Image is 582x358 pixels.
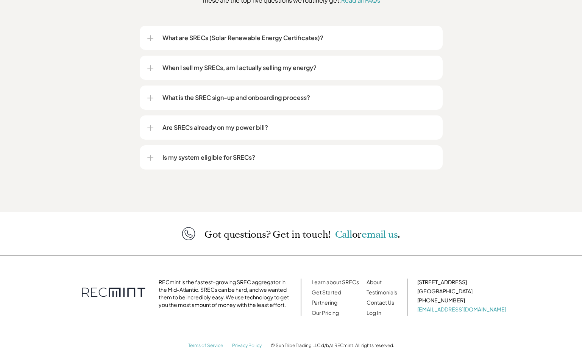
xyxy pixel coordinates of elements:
a: Terms of Service [188,342,223,348]
span: . [398,228,400,241]
p: What are SRECs (Solar Renewable Energy Certificates)? [162,33,435,42]
a: Get Started [312,289,341,296]
p: [STREET_ADDRESS] [417,278,506,286]
p: Got questions? Get in touch! [204,229,400,240]
p: [GEOGRAPHIC_DATA] [417,287,506,295]
p: Are SRECs already on my power bill? [162,123,435,132]
p: © Sun Tribe Trading LLC d/b/a RECmint. All rights reserved. [271,343,394,348]
a: Learn about SRECs [312,279,359,285]
p: Is my system eligible for SRECs? [162,153,435,162]
a: Call [335,228,352,241]
a: Privacy Policy [232,342,262,348]
a: Partnering [312,299,337,306]
a: About [367,279,382,285]
span: or [352,228,362,241]
a: Testimonials [367,289,397,296]
p: What is the SREC sign-up and onboarding process? [162,93,435,102]
a: Log In [367,309,381,316]
a: Contact Us [367,299,394,306]
a: [EMAIL_ADDRESS][DOMAIN_NAME] [417,306,506,313]
a: email us [362,228,398,241]
p: [PHONE_NUMBER] [417,296,506,304]
p: When I sell my SRECs, am I actually selling my energy? [162,63,435,72]
a: Our Pricing [312,309,339,316]
p: RECmint is the fastest-growing SREC aggregator in the Mid-Atlantic. SRECs can be hard, and we wan... [159,278,292,308]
